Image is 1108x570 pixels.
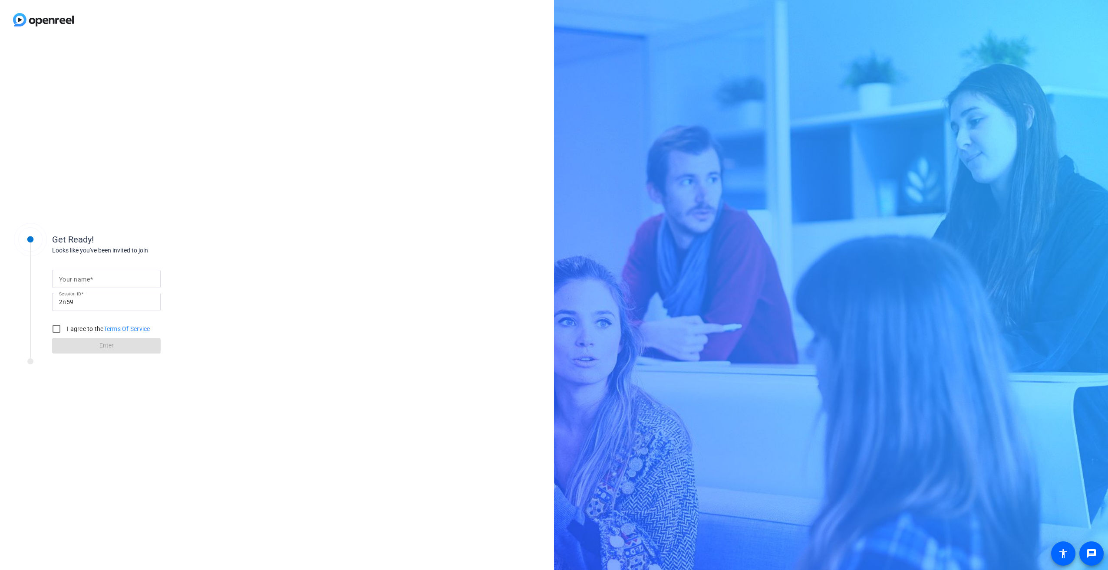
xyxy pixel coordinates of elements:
[65,324,150,333] label: I agree to the
[59,291,81,296] mat-label: Session ID
[1058,548,1068,559] mat-icon: accessibility
[104,325,150,332] a: Terms Of Service
[52,233,226,246] div: Get Ready!
[1086,548,1097,559] mat-icon: message
[59,276,90,283] mat-label: Your name
[52,246,226,255] div: Looks like you've been invited to join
